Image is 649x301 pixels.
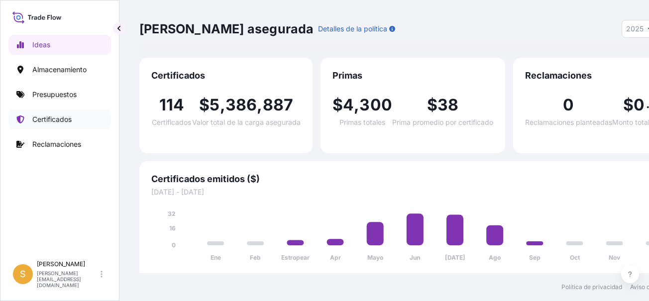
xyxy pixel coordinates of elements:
span: 0 [634,97,645,113]
a: Reclamaciones [8,134,111,154]
a: Almacenamiento [8,60,111,80]
a: Certificados [8,109,111,129]
span: 300 [359,97,392,113]
span: Certificados [151,70,301,82]
tspan: 16 [169,224,176,232]
tspan: 0 [172,241,176,249]
tspan: 32 [168,210,176,217]
p: Detalles de la política [318,24,387,34]
tspan: Nov [609,254,621,261]
span: Reclamaciones planteadas [525,119,612,126]
span: S [20,269,26,279]
span: 887 [263,97,294,113]
p: Presupuestos [32,90,77,100]
span: $ [427,97,437,113]
tspan: Feb [250,254,261,261]
span: Valor total de la carga asegurada [192,119,301,126]
span: 2025 [626,24,644,34]
tspan: Mayo [367,254,383,261]
a: Ideas [8,35,111,55]
span: 386 [225,97,257,113]
span: Certificados [152,119,191,126]
tspan: Sep [529,254,541,261]
tspan: Ene [211,254,221,261]
span: , [354,97,359,113]
tspan: Estropear [281,254,310,261]
span: 114 [159,97,185,113]
span: , [220,97,225,113]
span: Prima promedio por certificado [392,119,493,126]
a: Presupuestos [8,85,111,104]
span: , [257,97,262,113]
span: $ [623,97,634,113]
p: Certificados [32,114,72,124]
span: 4 [343,97,354,113]
span: 0 [563,97,574,113]
p: [PERSON_NAME] [37,260,99,268]
tspan: Jun [410,254,420,261]
p: Ideas [32,40,50,50]
a: Política de privacidad [561,283,622,291]
p: [PERSON_NAME] asegurada [139,21,314,37]
span: Primas [332,70,493,82]
span: 5 [210,97,219,113]
tspan: [DATE] [445,254,465,261]
p: Reclamaciones [32,139,81,149]
span: $ [199,97,210,113]
tspan: Ago [489,254,501,261]
p: [PERSON_NAME][EMAIL_ADDRESS][DOMAIN_NAME] [37,270,99,288]
span: Primas totales [339,119,385,126]
span: 38 [437,97,458,113]
p: Almacenamiento [32,65,87,75]
tspan: Apr [330,254,341,261]
span: $ [332,97,343,113]
tspan: Oct [570,254,580,261]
